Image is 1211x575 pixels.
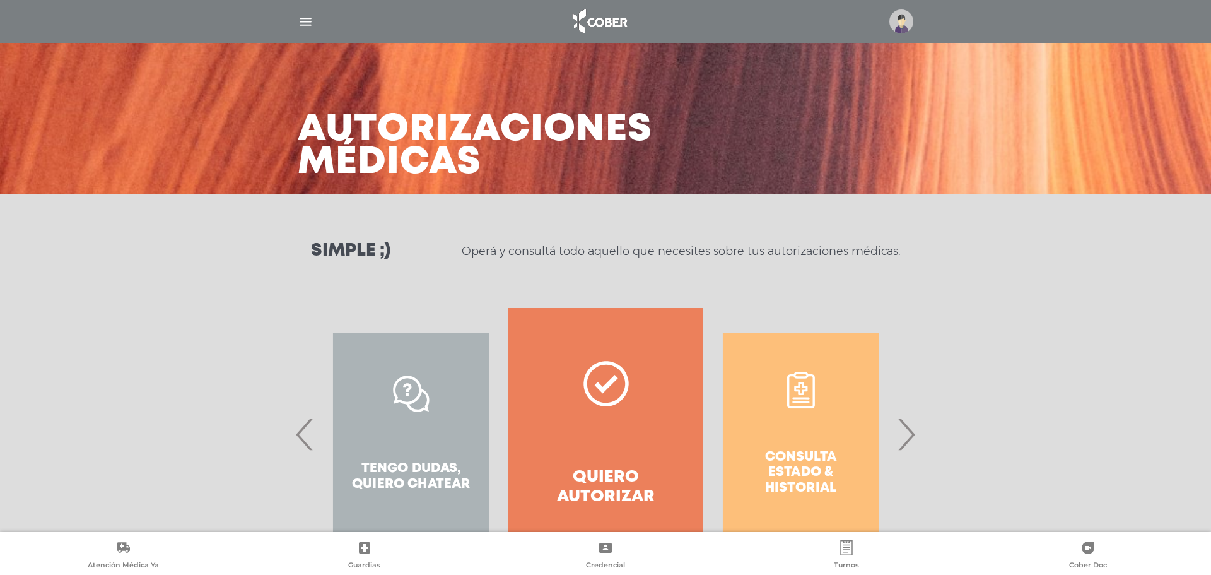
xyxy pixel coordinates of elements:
[348,560,380,572] span: Guardias
[485,540,726,572] a: Credencial
[508,308,703,560] a: Quiero autorizar
[894,400,918,468] span: Next
[834,560,859,572] span: Turnos
[3,540,243,572] a: Atención Médica Ya
[968,540,1208,572] a: Cober Doc
[311,242,390,260] h3: Simple ;)
[243,540,484,572] a: Guardias
[531,468,681,507] h4: Quiero autorizar
[1069,560,1107,572] span: Cober Doc
[586,560,625,572] span: Credencial
[298,14,313,30] img: Cober_menu-lines-white.svg
[462,244,900,259] p: Operá y consultá todo aquello que necesites sobre tus autorizaciones médicas.
[889,9,913,33] img: profile-placeholder.svg
[88,560,159,572] span: Atención Médica Ya
[293,400,317,468] span: Previous
[566,6,632,37] img: logo_cober_home-white.png
[298,114,652,179] h3: Autorizaciones médicas
[726,540,967,572] a: Turnos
